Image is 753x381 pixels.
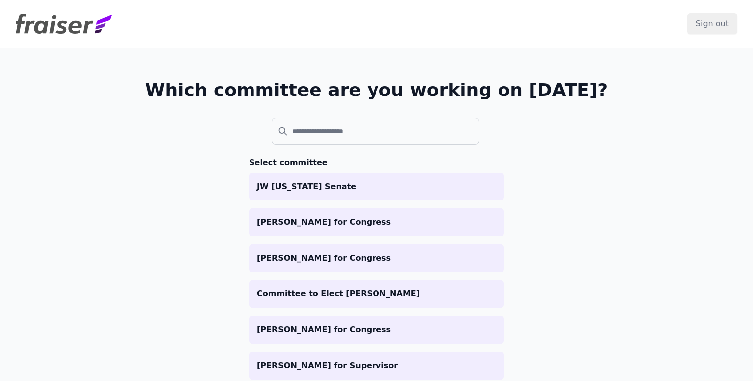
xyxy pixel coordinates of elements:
[249,208,504,236] a: [PERSON_NAME] for Congress
[257,252,496,264] p: [PERSON_NAME] for Congress
[257,216,496,228] p: [PERSON_NAME] for Congress
[249,173,504,200] a: JW [US_STATE] Senate
[249,352,504,380] a: [PERSON_NAME] for Supervisor
[249,316,504,344] a: [PERSON_NAME] for Congress
[687,13,737,34] input: Sign out
[257,288,496,300] p: Committee to Elect [PERSON_NAME]
[249,280,504,308] a: Committee to Elect [PERSON_NAME]
[257,324,496,336] p: [PERSON_NAME] for Congress
[249,157,504,169] h3: Select committee
[145,80,608,100] h1: Which committee are you working on [DATE]?
[16,14,112,34] img: Fraiser Logo
[257,360,496,372] p: [PERSON_NAME] for Supervisor
[249,244,504,272] a: [PERSON_NAME] for Congress
[257,181,496,192] p: JW [US_STATE] Senate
